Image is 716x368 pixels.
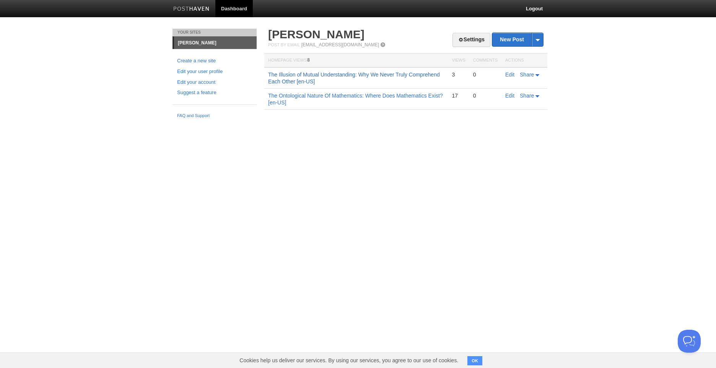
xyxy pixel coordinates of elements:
[268,93,443,106] a: The Ontological Nature Of Mathematics: Where Does Mathematics Exist? [en-US]
[177,89,252,97] a: Suggest a feature
[268,28,365,41] a: [PERSON_NAME]
[492,33,543,46] a: New Post
[307,57,310,63] span: 8
[177,112,252,119] a: FAQ and Support
[520,72,534,78] span: Share
[174,37,257,49] a: [PERSON_NAME]
[452,92,465,99] div: 17
[264,54,448,68] th: Homepage Views
[268,72,440,85] a: The Illusion of Mutual Understanding: Why We Never Truly Comprehend Each Other [en-US]
[177,57,252,65] a: Create a new site
[520,93,534,99] span: Share
[505,93,514,99] a: Edit
[232,353,466,368] span: Cookies help us deliver our services. By using our services, you agree to our use of cookies.
[452,33,490,47] a: Settings
[173,7,210,12] img: Posthaven-bar
[448,54,469,68] th: Views
[452,71,465,78] div: 3
[268,42,300,47] span: Post by Email
[301,42,379,47] a: [EMAIL_ADDRESS][DOMAIN_NAME]
[469,54,501,68] th: Comments
[467,356,482,365] button: OK
[177,68,252,76] a: Edit your user profile
[501,54,547,68] th: Actions
[505,72,514,78] a: Edit
[473,71,498,78] div: 0
[177,78,252,86] a: Edit your account
[473,92,498,99] div: 0
[172,29,257,36] li: Your Sites
[678,330,701,353] iframe: Help Scout Beacon - Open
